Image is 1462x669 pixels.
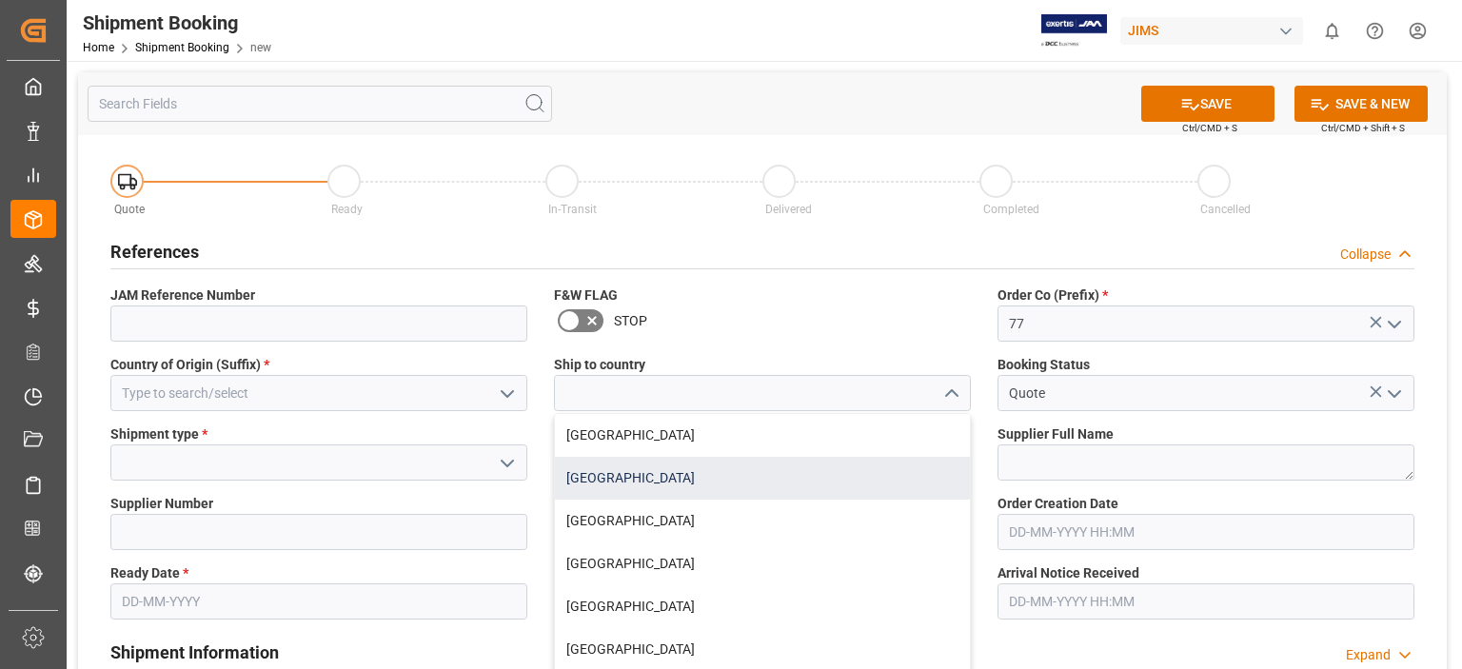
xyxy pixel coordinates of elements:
span: Ready [331,203,363,216]
span: Ready Date [110,563,188,583]
span: Country of Origin (Suffix) [110,355,269,375]
button: open menu [1379,379,1408,408]
span: Completed [983,203,1039,216]
button: close menu [936,379,964,408]
button: Help Center [1353,10,1396,52]
div: [GEOGRAPHIC_DATA] [555,457,970,500]
div: [GEOGRAPHIC_DATA] [555,414,970,457]
a: Shipment Booking [135,41,229,54]
span: Ctrl/CMD + Shift + S [1321,121,1405,135]
h2: References [110,239,199,265]
button: SAVE & NEW [1294,86,1428,122]
span: Supplier Number [110,494,213,514]
button: SAVE [1141,86,1274,122]
div: Collapse [1340,245,1391,265]
div: [GEOGRAPHIC_DATA] [555,585,970,628]
input: DD-MM-YYYY HH:MM [998,583,1414,620]
input: Search Fields [88,86,552,122]
span: STOP [614,311,647,331]
div: Expand [1346,645,1391,665]
span: Supplier Full Name [998,424,1114,444]
img: Exertis%20JAM%20-%20Email%20Logo.jpg_1722504956.jpg [1041,14,1107,48]
span: JAM Reference Number [110,285,255,305]
span: Cancelled [1200,203,1251,216]
input: Type to search/select [110,375,527,411]
span: Ctrl/CMD + S [1182,121,1237,135]
button: open menu [1379,309,1408,339]
button: open menu [492,379,521,408]
span: Quote [114,203,145,216]
span: Booking Status [998,355,1090,375]
a: Home [83,41,114,54]
button: JIMS [1120,12,1311,49]
button: show 0 new notifications [1311,10,1353,52]
span: Arrival Notice Received [998,563,1139,583]
div: [GEOGRAPHIC_DATA] [555,500,970,542]
span: Delivered [765,203,812,216]
span: Order Co (Prefix) [998,285,1108,305]
span: F&W FLAG [554,285,618,305]
span: Shipment type [110,424,207,444]
div: Shipment Booking [83,9,271,37]
span: Order Creation Date [998,494,1118,514]
span: Ship to country [554,355,645,375]
input: DD-MM-YYYY HH:MM [998,514,1414,550]
input: DD-MM-YYYY [110,583,527,620]
span: In-Transit [548,203,597,216]
h2: Shipment Information [110,639,279,665]
div: JIMS [1120,17,1303,45]
button: open menu [492,448,521,478]
div: [GEOGRAPHIC_DATA] [555,542,970,585]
